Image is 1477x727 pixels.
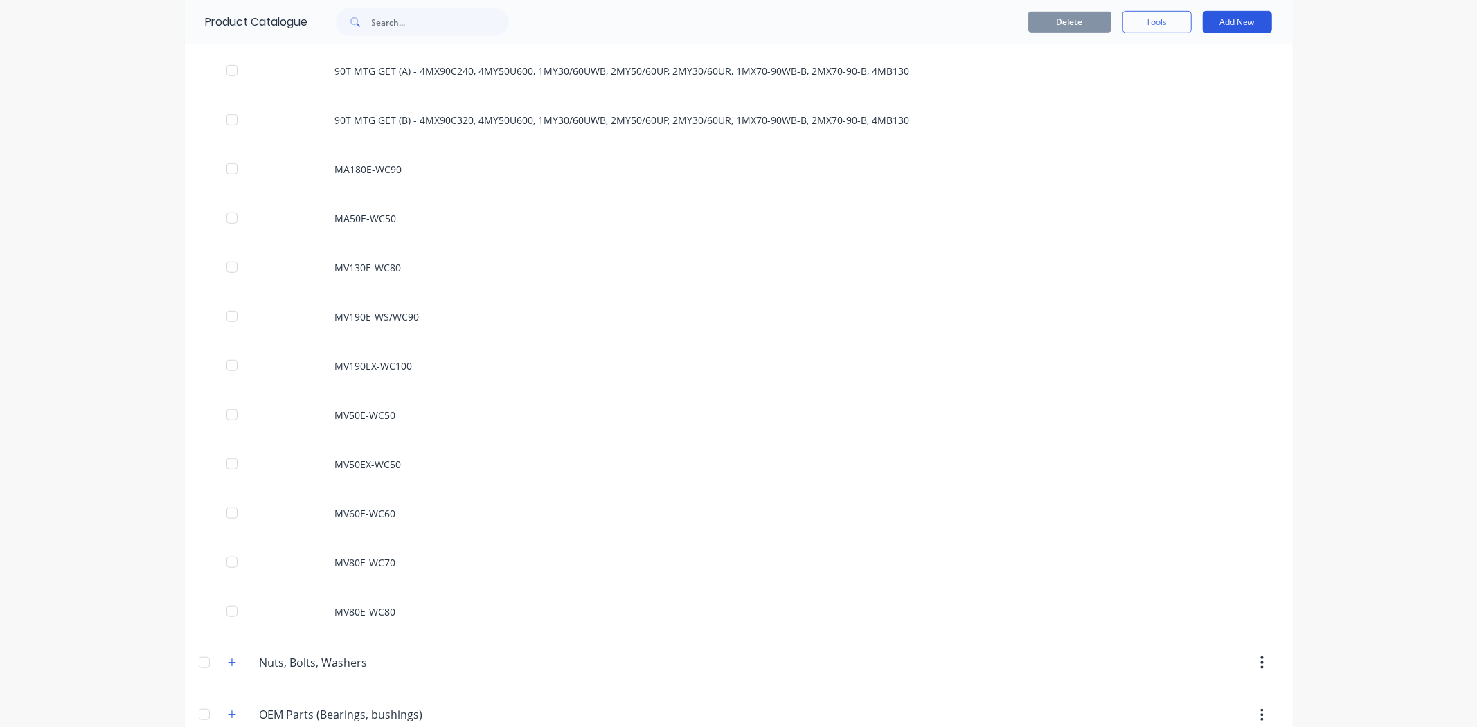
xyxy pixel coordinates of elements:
[185,341,1293,391] div: MV190EX-WC100
[185,292,1293,341] div: MV190E-WS/WC90
[185,145,1293,194] div: MA180E-WC90
[1122,11,1192,33] button: Tools
[185,440,1293,489] div: MV50EX-WC50
[260,654,424,671] input: Enter category name
[185,243,1293,292] div: MV130E-WC80
[185,391,1293,440] div: MV50E-WC50
[185,194,1293,243] div: MA50E-WC50
[185,46,1293,96] div: 90T MTG GET (A) - 4MX90C240, 4MY50U600, 1MY30/60UWB, 2MY50/60UP, 2MY30/60UR, 1MX70-90WB-B, 2MX70-...
[185,489,1293,538] div: MV60E-WC60
[260,706,424,723] input: Enter category name
[185,96,1293,145] div: 90T MTG GET (B) - 4MX90C320, 4MY50U600, 1MY30/60UWB, 2MY50/60UP, 2MY30/60UR, 1MX70-90WB-B, 2MX70-...
[372,8,509,36] input: Search...
[185,538,1293,587] div: MV80E-WC70
[1028,12,1111,33] button: Delete
[1203,11,1272,33] button: Add New
[185,587,1293,636] div: MV80E-WC80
